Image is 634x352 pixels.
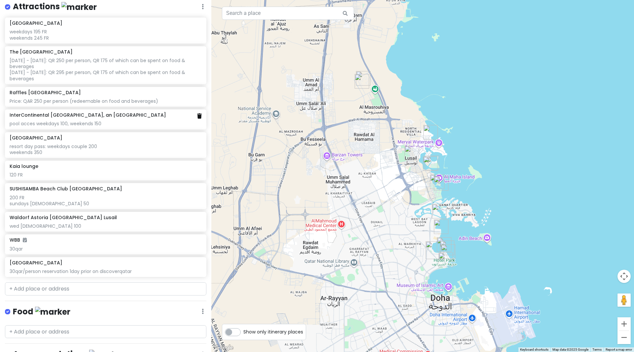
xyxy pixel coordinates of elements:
[10,195,201,207] div: 200 FR sundays [DEMOGRAPHIC_DATA] 50
[355,74,369,89] div: Lusail Circuit Parking
[434,219,448,234] div: La Mar Beach
[423,156,438,171] div: Waldorf Astoria Doha Lusail
[405,146,419,160] div: Lusail
[439,253,453,267] div: Sheraton Grand Doha Resort & Convention Hotel
[617,331,631,344] button: Zoom out
[10,163,38,169] h6: Kaia lounge
[213,343,235,352] img: Google
[243,328,303,335] span: Show only itinerary places
[10,268,201,274] div: 30qar/person reservation 1day prior on discoverqatar
[10,172,201,178] div: 120 FR
[10,135,62,141] h6: [GEOGRAPHIC_DATA]
[423,125,438,139] div: Kaia lounge
[197,112,202,120] a: Delete place
[5,282,206,295] input: + Add place or address
[10,237,27,243] h6: WBB
[61,2,97,12] img: marker
[222,7,354,20] input: Search a place
[356,71,370,86] div: Lusail International Circuit
[520,347,548,352] button: Keyboard shortcuts
[10,143,201,155] div: resort day pass: weekdays couple 200 weekends 350
[606,348,632,351] a: Report a map error
[13,1,97,12] h4: Attractions
[10,186,122,192] h6: SUSHISAMBA Beach Club [GEOGRAPHIC_DATA]
[437,237,451,252] div: Doha Beach Club
[10,121,201,127] div: pool acces weekdays 100, weekends 150
[617,317,631,331] button: Zoom in
[10,29,201,41] div: weekdays 195 FR weekends 245 FR
[10,58,201,82] div: [DATE] - [DATE]: QR 250 per person, QR 175 of which can be spent on food & beverages [DATE] - [DA...
[5,325,206,338] input: + Add place or address
[35,307,70,317] img: marker
[10,49,73,55] h6: The [GEOGRAPHIC_DATA]
[434,176,448,191] div: Raffles Doha
[592,348,602,351] a: Terms (opens in new tab)
[425,156,439,170] div: SUSHISAMBA Beach Club Doha
[13,306,70,317] h4: Food
[10,223,201,229] div: wed [DEMOGRAPHIC_DATA] 100
[10,215,117,220] h6: Waldorf Astoria [GEOGRAPHIC_DATA] Lusail
[440,241,454,255] div: WBB
[617,293,631,307] button: Drag Pegman onto the map to open Street View
[617,270,631,283] button: Map camera controls
[10,246,201,252] div: 30qar
[10,90,81,96] h6: Raffles [GEOGRAPHIC_DATA]
[430,175,444,189] div: Lusail Corniche
[432,204,446,218] div: The Chedi Katara Hotel & Resort
[23,238,27,242] i: Added to itinerary
[10,20,62,26] h6: [GEOGRAPHIC_DATA]
[10,260,62,266] h6: [GEOGRAPHIC_DATA]
[213,343,235,352] a: Open this area in Google Maps (opens a new window)
[552,348,588,351] span: Map data ©2025 Google
[426,241,443,259] div: InterContinental Doha - the City, an IHG Hotel
[10,98,201,104] div: Price: QAR 250 per person (redeemable on food and beverages)
[441,244,455,259] div: The Curve Hotel
[10,112,166,118] h6: InterContinental [GEOGRAPHIC_DATA], an [GEOGRAPHIC_DATA]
